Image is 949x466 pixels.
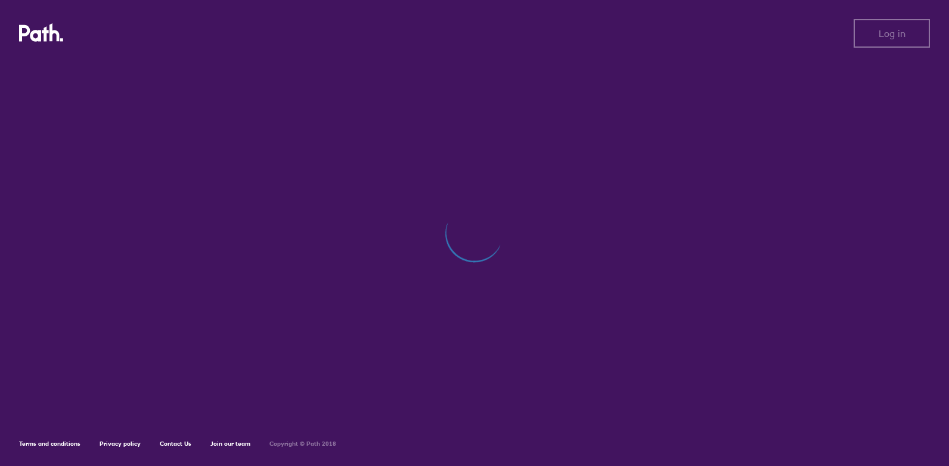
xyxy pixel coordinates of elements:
a: Join our team [210,440,250,448]
span: Log in [879,28,905,39]
a: Privacy policy [100,440,141,448]
a: Contact Us [160,440,191,448]
button: Log in [854,19,930,48]
h6: Copyright © Path 2018 [269,440,336,448]
a: Terms and conditions [19,440,80,448]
